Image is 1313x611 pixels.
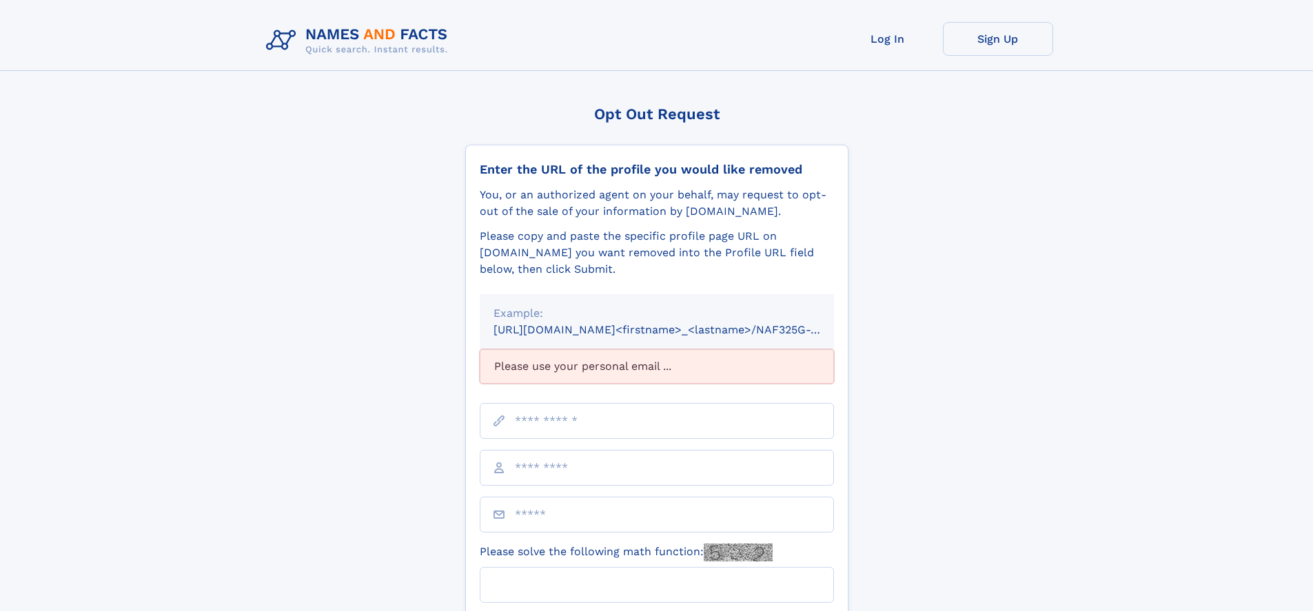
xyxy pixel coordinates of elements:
img: Logo Names and Facts [261,22,459,59]
label: Please solve the following math function: [480,543,773,561]
div: Please copy and paste the specific profile page URL on [DOMAIN_NAME] you want removed into the Pr... [480,228,834,278]
div: Example: [493,305,820,322]
a: Sign Up [943,22,1053,56]
div: Opt Out Request [465,105,848,123]
div: You, or an authorized agent on your behalf, may request to opt-out of the sale of your informatio... [480,187,834,220]
div: Please use your personal email ... [480,349,834,384]
div: Enter the URL of the profile you would like removed [480,162,834,177]
a: Log In [833,22,943,56]
small: [URL][DOMAIN_NAME]<firstname>_<lastname>/NAF325G-xxxxxxxx [493,323,860,336]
